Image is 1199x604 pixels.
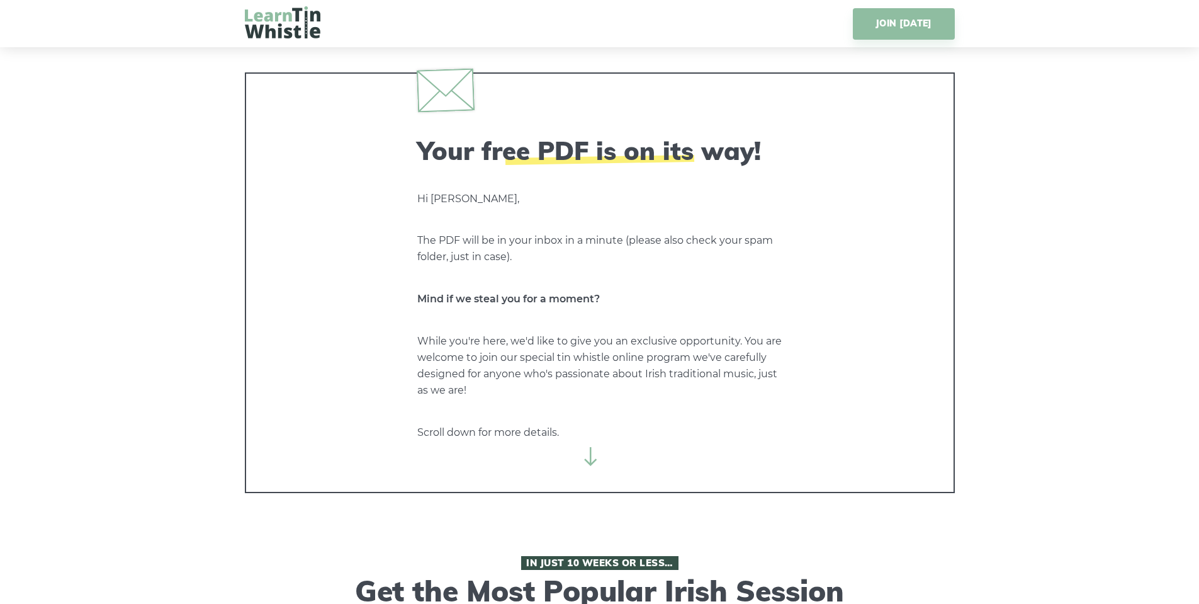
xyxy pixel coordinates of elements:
[417,425,782,441] p: Scroll down for more details.
[416,68,474,112] img: envelope.svg
[417,333,782,399] p: While you're here, we'd like to give you an exclusive opportunity. You are welcome to join our sp...
[521,556,678,570] span: In Just 10 Weeks or Less…
[417,293,600,305] strong: Mind if we steal you for a moment?
[853,8,954,40] a: JOIN [DATE]
[417,191,782,207] p: Hi [PERSON_NAME],
[417,135,782,166] h2: Your free PDF is on its way!
[245,6,320,38] img: LearnTinWhistle.com
[417,232,782,265] p: The PDF will be in your inbox in a minute (please also check your spam folder, just in case).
